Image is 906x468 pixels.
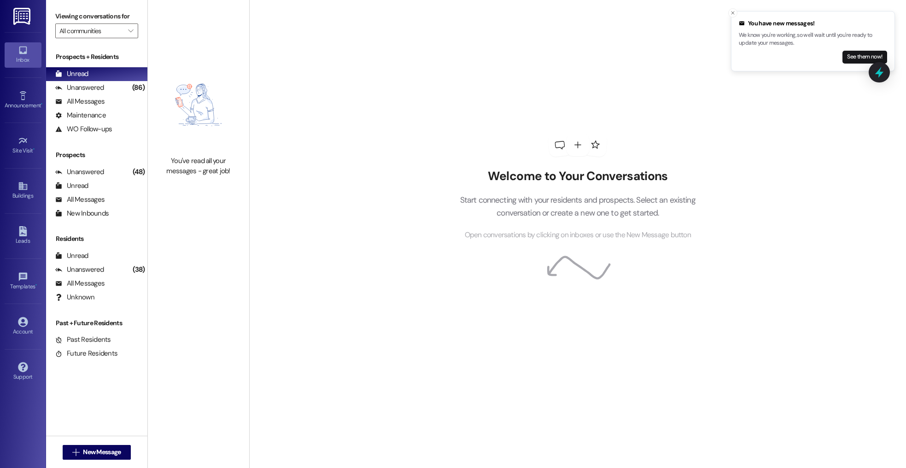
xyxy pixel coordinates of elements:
div: All Messages [55,279,105,288]
a: Leads [5,223,41,248]
div: Prospects [46,150,147,160]
i:  [72,449,79,456]
div: You've read all your messages - great job! [158,156,239,176]
div: Unknown [55,292,94,302]
div: New Inbounds [55,209,109,218]
button: New Message [63,445,131,460]
div: Unread [55,69,88,79]
a: Buildings [5,178,41,203]
i:  [128,27,133,35]
input: All communities [59,23,123,38]
a: Site Visit • [5,133,41,158]
h2: Welcome to Your Conversations [446,169,709,184]
div: Unread [55,181,88,191]
span: Open conversations by clicking on inboxes or use the New Message button [465,229,691,241]
a: Support [5,359,41,384]
span: New Message [83,447,121,457]
div: WO Follow-ups [55,124,112,134]
p: We know you're working, so we'll wait until you're ready to update your messages. [739,31,887,47]
div: Past Residents [55,335,111,345]
div: (38) [130,263,147,277]
div: Maintenance [55,111,106,120]
img: empty-state [158,58,239,152]
a: Templates • [5,269,41,294]
div: Future Residents [55,349,117,358]
div: Past + Future Residents [46,318,147,328]
a: Account [5,314,41,339]
div: (48) [130,165,147,179]
img: ResiDesk Logo [13,8,32,25]
a: Inbox [5,42,41,67]
span: • [33,146,35,152]
div: (86) [130,81,147,95]
div: Residents [46,234,147,244]
div: Unread [55,251,88,261]
button: See them now! [842,51,887,64]
label: Viewing conversations for [55,9,138,23]
div: All Messages [55,97,105,106]
div: All Messages [55,195,105,205]
span: • [41,101,42,107]
div: You have new messages! [739,19,887,28]
div: Unanswered [55,83,104,93]
button: Close toast [728,8,737,18]
div: Unanswered [55,265,104,275]
span: • [35,282,37,288]
div: Unanswered [55,167,104,177]
p: Start connecting with your residents and prospects. Select an existing conversation or create a n... [446,193,709,220]
div: Prospects + Residents [46,52,147,62]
